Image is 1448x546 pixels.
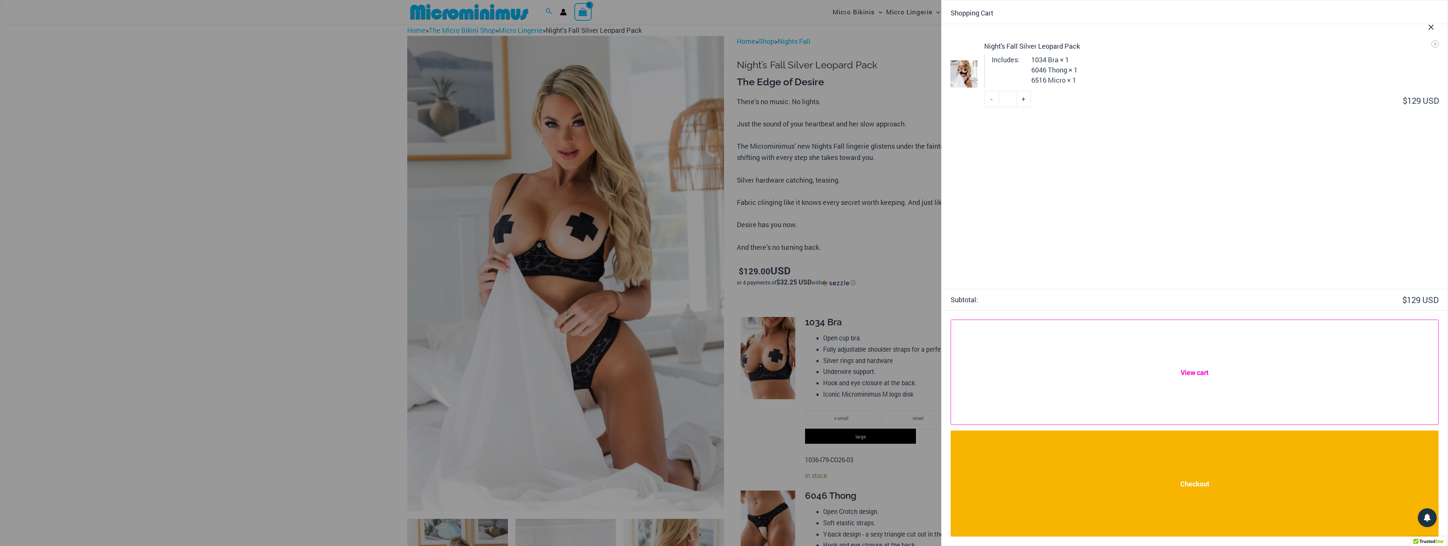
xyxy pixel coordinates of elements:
strong: Subtotal: [951,294,1193,306]
a: - [984,91,999,107]
dt: Includes: [992,55,1020,67]
bdi: 129 USD [1403,95,1439,106]
p: 1034 Bra × 1 6046 Thong × 1 6516 Micro × 1 [1031,55,1078,85]
input: Product quantity [999,91,1016,107]
bdi: 129 USD [1402,294,1439,305]
a: Checkout [951,431,1439,537]
a: Remove Night's Fall Silver Leopard Pack from cart [1431,40,1439,48]
a: Night's Fall Silver Leopard Pack [984,41,1439,51]
a: + [1017,91,1031,107]
img: Nights Fall Silver Leopard 1036 Bra 6046 Thong 09v2 [950,60,977,88]
span: $ [1403,95,1407,106]
a: View cart [951,320,1439,425]
div: Shopping Cart [951,9,1439,16]
span: $ [1402,294,1407,305]
button: Close Cart Drawer [1414,7,1448,44]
